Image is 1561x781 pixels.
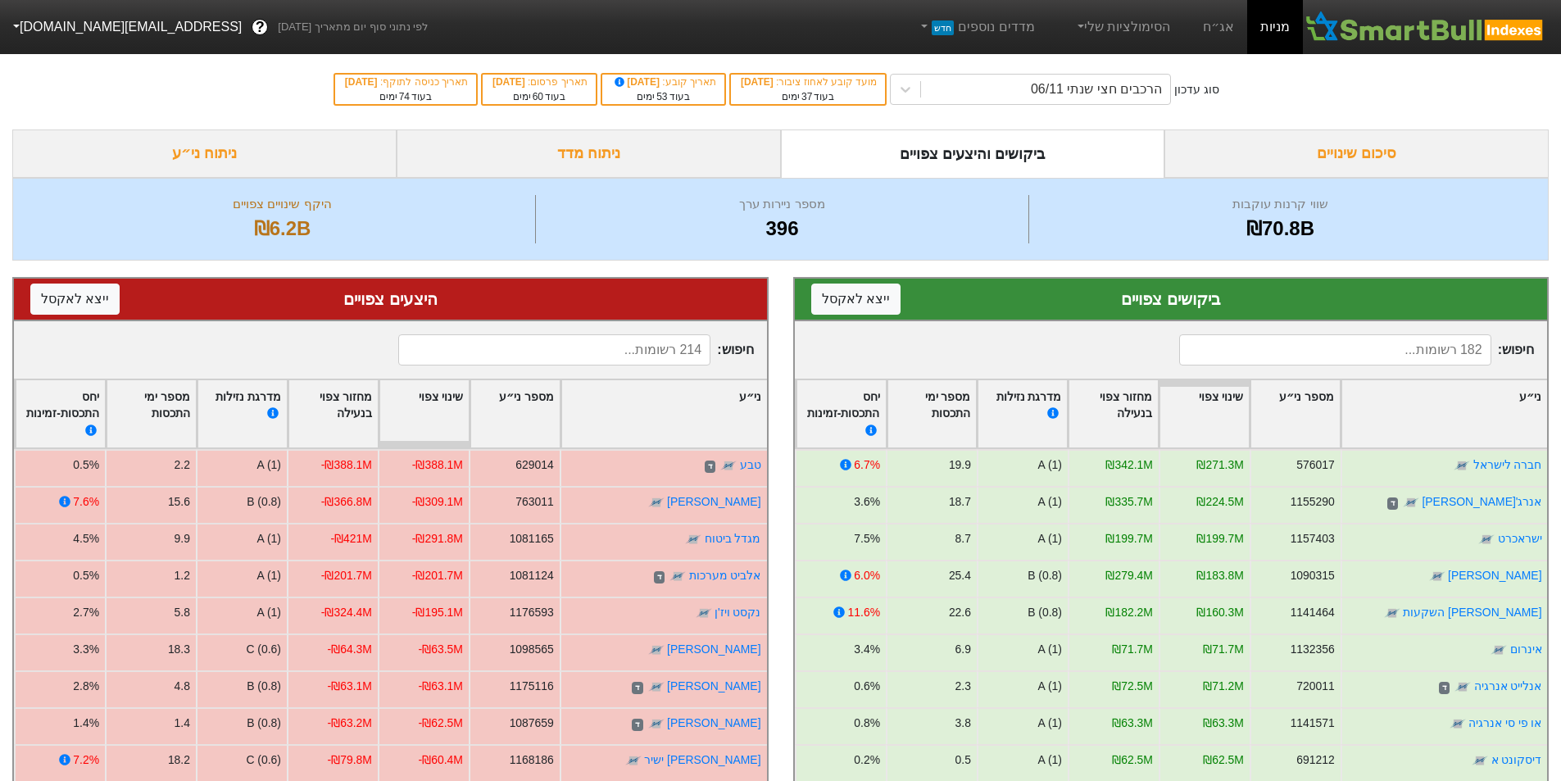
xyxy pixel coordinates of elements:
div: A (1) [257,604,281,621]
div: Toggle SortBy [16,380,105,448]
div: ₪72.5M [1112,678,1153,695]
div: 0.2% [854,751,880,769]
div: B (0.8) [1028,604,1062,621]
div: יחס התכסות-זמינות [21,388,99,440]
div: 1141571 [1290,715,1334,732]
div: תאריך פרסום : [491,75,588,89]
span: 37 [801,91,812,102]
div: 6.0% [854,567,880,584]
div: Toggle SortBy [561,380,767,448]
div: 18.7 [948,493,970,511]
div: Toggle SortBy [379,380,469,448]
a: הסימולציות שלי [1068,11,1178,43]
div: יחס התכסות-זמינות [802,388,880,440]
div: 576017 [1296,456,1334,474]
img: tase link [669,569,686,585]
div: B (0.8) [247,493,281,511]
div: A (1) [1037,641,1061,658]
div: הרכבים חצי שנתי 06/11 [1031,79,1162,99]
img: tase link [1454,458,1470,475]
div: ₪279.4M [1105,567,1152,584]
div: מספר ניירות ערך [540,195,1024,214]
a: או פי סי אנרגיה [1468,716,1541,729]
div: C (0.6) [246,641,281,658]
div: ₪70.8B [1033,214,1527,243]
div: ₪182.2M [1105,604,1152,621]
div: Toggle SortBy [1069,380,1158,448]
div: 3.6% [854,493,880,511]
div: תאריך כניסה לתוקף : [343,75,468,89]
a: [PERSON_NAME] ישיר [644,753,760,766]
div: Toggle SortBy [887,380,977,448]
div: היצעים צפויים [30,287,751,311]
div: בעוד ימים [610,89,716,104]
a: [PERSON_NAME] השקעות [1403,606,1541,619]
div: 15.6 [168,493,190,511]
a: ישראכרט [1497,532,1541,545]
div: 720011 [1296,678,1334,695]
div: 1.4% [73,715,99,732]
div: 1175116 [510,678,554,695]
div: 2.2 [175,456,190,474]
img: tase link [648,643,665,659]
div: מועד קובע לאחוז ציבור : [739,75,877,89]
div: 7.2% [73,751,99,769]
div: 2.3 [955,678,970,695]
div: ₪63.3M [1112,715,1153,732]
div: B (0.8) [1028,567,1062,584]
div: Toggle SortBy [1159,380,1249,448]
div: ₪224.5M [1196,493,1243,511]
div: -₪421M [330,530,371,547]
img: tase link [1491,643,1507,659]
div: 6.7% [854,456,880,474]
div: 1176593 [510,604,554,621]
div: 1087659 [510,715,554,732]
span: ? [256,16,265,39]
span: חדש [932,20,954,35]
div: -₪324.4M [321,604,372,621]
span: [DATE] [612,76,663,88]
img: tase link [685,532,701,548]
img: tase link [1428,569,1445,585]
div: ₪71.2M [1203,678,1244,695]
a: אנלייט אנרגיה [1473,679,1541,692]
button: ייצא לאקסל [811,284,901,315]
div: 19.9 [948,456,970,474]
span: חיפוש : [398,334,753,366]
div: -₪309.1M [412,493,463,511]
div: 22.6 [948,604,970,621]
div: -₪79.8M [328,751,372,769]
span: חיפוש : [1179,334,1534,366]
div: -₪63.5M [419,641,463,658]
img: tase link [648,716,665,733]
span: ד [654,571,665,584]
div: תאריך קובע : [610,75,716,89]
a: אלביט מערכות [689,569,761,582]
a: מגדל ביטוח [705,532,761,545]
div: -₪291.8M [412,530,463,547]
div: Toggle SortBy [288,380,378,448]
div: -₪62.5M [419,715,463,732]
div: 2.8% [73,678,99,695]
div: 7.5% [854,530,880,547]
div: ניתוח מדד [397,129,781,178]
span: [DATE] [345,76,380,88]
div: ₪62.5M [1112,751,1153,769]
div: ₪271.3M [1196,456,1243,474]
div: 1081165 [510,530,554,547]
div: 1132356 [1290,641,1334,658]
div: בעוד ימים [343,89,468,104]
span: ד [632,719,642,732]
div: ₪183.8M [1196,567,1243,584]
a: [PERSON_NAME] [1448,569,1541,582]
span: ד [705,461,715,474]
div: -₪63.1M [328,678,372,695]
div: Toggle SortBy [470,380,560,448]
img: tase link [648,679,665,696]
div: ₪199.7M [1196,530,1243,547]
span: [DATE] [492,76,528,88]
div: 3.4% [854,641,880,658]
div: A (1) [257,567,281,584]
div: בעוד ימים [491,89,588,104]
div: Toggle SortBy [978,380,1067,448]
